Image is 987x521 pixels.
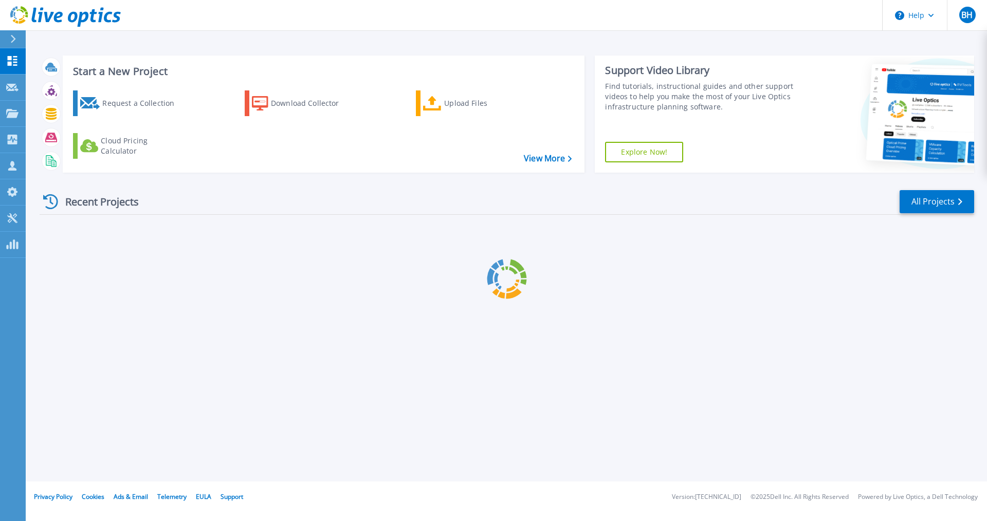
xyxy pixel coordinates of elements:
[34,492,72,501] a: Privacy Policy
[672,494,741,500] li: Version: [TECHNICAL_ID]
[73,133,188,159] a: Cloud Pricing Calculator
[605,64,798,77] div: Support Video Library
[444,93,526,114] div: Upload Files
[114,492,148,501] a: Ads & Email
[221,492,243,501] a: Support
[858,494,978,500] li: Powered by Live Optics, a Dell Technology
[40,189,153,214] div: Recent Projects
[73,90,188,116] a: Request a Collection
[82,492,104,501] a: Cookies
[605,81,798,112] div: Find tutorials, instructional guides and other support videos to help you make the most of your L...
[524,154,572,163] a: View More
[102,93,185,114] div: Request a Collection
[196,492,211,501] a: EULA
[101,136,183,156] div: Cloud Pricing Calculator
[157,492,187,501] a: Telemetry
[961,11,973,19] span: BH
[245,90,359,116] a: Download Collector
[416,90,531,116] a: Upload Files
[605,142,683,162] a: Explore Now!
[271,93,353,114] div: Download Collector
[73,66,572,77] h3: Start a New Project
[751,494,849,500] li: © 2025 Dell Inc. All Rights Reserved
[900,190,974,213] a: All Projects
